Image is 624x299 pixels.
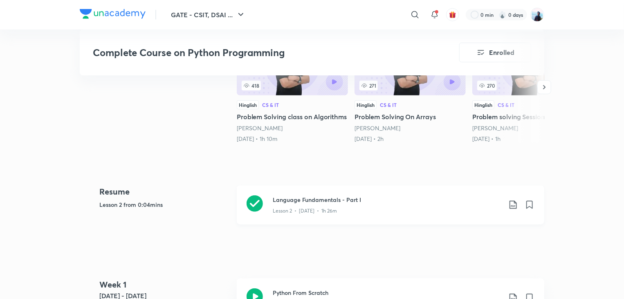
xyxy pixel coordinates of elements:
[449,11,456,18] img: avatar
[472,135,584,143] div: 31st Jul • 1h
[93,47,413,59] h3: Complete Course on Python Programming
[80,9,146,21] a: Company Logo
[355,32,466,143] a: 271HinglishCS & ITProblem Solving On Arrays[PERSON_NAME][DATE] • 2h
[472,124,584,132] div: Pankaj Sharma
[359,81,378,91] span: 271
[355,32,466,143] a: Problem Solving On Arrays
[99,200,230,209] h5: Lesson 2 from 0:04mins
[446,8,459,21] button: avatar
[242,81,261,91] span: 418
[80,9,146,19] img: Company Logo
[530,8,544,22] img: Suman Stunner
[237,32,348,143] a: Problem Solving class on Algorithms
[273,207,337,215] p: Lesson 2 • [DATE] • 1h 26m
[237,124,283,132] a: [PERSON_NAME]
[237,100,259,109] div: Hinglish
[472,100,494,109] div: Hinglish
[477,81,497,91] span: 270
[472,124,518,132] a: [PERSON_NAME]
[262,102,279,107] div: CS & IT
[472,112,584,122] h5: Problem solving Session Linked List
[498,11,507,19] img: streak
[99,279,230,291] h4: Week 1
[472,32,584,143] a: Problem solving Session Linked List
[237,112,348,122] h5: Problem Solving class on Algorithms
[273,288,502,297] h3: Python From Scratch
[355,124,400,132] a: [PERSON_NAME]
[459,43,531,62] button: Enrolled
[273,195,502,204] h3: Language Fundamentals - Part I
[355,112,466,122] h5: Problem Solving On Arrays
[237,186,544,234] a: Language Fundamentals - Part ILesson 2 • [DATE] • 1h 26m
[166,7,251,23] button: GATE - CSIT, DSAI ...
[355,135,466,143] div: 22nd Jul • 2h
[355,100,377,109] div: Hinglish
[99,186,230,198] h4: Resume
[237,32,348,143] a: 418HinglishCS & ITProblem Solving class on Algorithms[PERSON_NAME][DATE] • 1h 10m
[472,32,584,143] a: 270HinglishCS & ITProblem solving Session Linked List[PERSON_NAME][DATE] • 1h
[237,135,348,143] div: 21st Jun • 1h 10m
[380,102,397,107] div: CS & IT
[237,124,348,132] div: Pankaj Sharma
[355,124,466,132] div: Pankaj Sharma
